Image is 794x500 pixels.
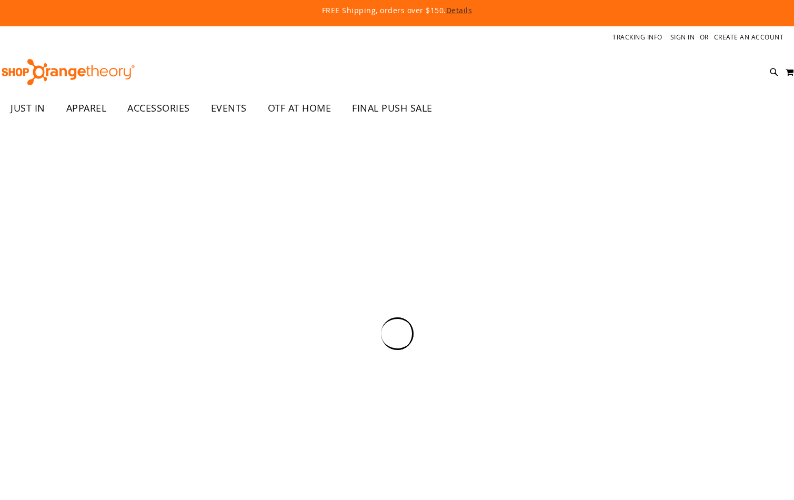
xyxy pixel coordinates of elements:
[446,5,473,15] a: Details
[66,96,107,120] span: APPAREL
[341,96,443,121] a: FINAL PUSH SALE
[117,96,200,121] a: ACCESSORIES
[670,33,695,42] a: Sign In
[127,96,190,120] span: ACCESSORIES
[714,33,784,42] a: Create an Account
[82,5,713,16] p: FREE Shipping, orders over $150.
[257,96,342,121] a: OTF AT HOME
[268,96,331,120] span: OTF AT HOME
[612,33,662,42] a: Tracking Info
[56,96,117,121] a: APPAREL
[352,96,433,120] span: FINAL PUSH SALE
[211,96,247,120] span: EVENTS
[200,96,257,121] a: EVENTS
[11,96,45,120] span: JUST IN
